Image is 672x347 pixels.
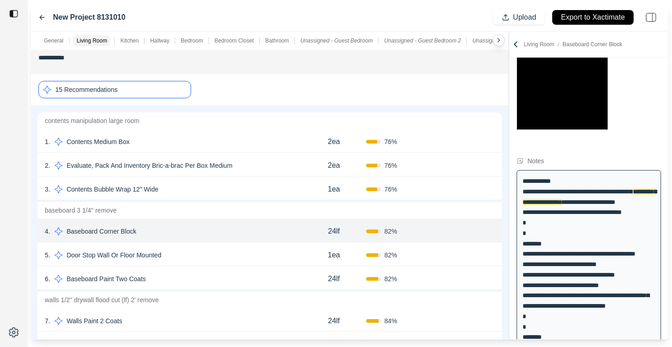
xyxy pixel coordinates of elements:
[562,41,622,48] span: Baseboard Corner Block
[328,273,340,284] p: 24lf
[37,112,502,129] p: contents manipulation large room
[300,37,373,44] p: Unassigned - Guest Bedroom
[328,315,340,326] p: 24lf
[9,9,18,18] img: toggle sidebar
[181,37,203,44] p: Bedroom
[552,10,634,25] button: Export to Xactimate
[513,12,536,23] p: Upload
[384,274,397,283] span: 82 %
[77,37,107,44] p: Living Room
[384,185,397,194] span: 76 %
[63,315,126,327] p: Walls Paint 2 Coats
[265,37,289,44] p: Bathroom
[328,184,340,195] p: 1ea
[384,251,397,260] span: 82 %
[641,7,661,27] img: right-panel.svg
[554,41,562,48] span: /
[63,272,149,285] p: Baseboard Paint Two Coats
[120,37,139,44] p: Kitchen
[384,161,397,170] span: 76 %
[561,12,625,23] p: Export to Xactimate
[45,316,50,326] p: 7 .
[55,85,117,94] p: 15 Recommendations
[45,227,50,236] p: 4 .
[328,136,340,147] p: 2ea
[517,38,608,130] img: 681a33fbd0b77b202d6ab46d_Livingroom_90_90_0.png
[384,37,461,44] p: Unassigned - Guest Bedroom 2
[45,251,50,260] p: 5 .
[328,250,340,261] p: 1ea
[37,202,502,219] p: baseboard 3 1/4'' remove
[63,135,133,148] p: Contents Medium Box
[384,227,397,236] span: 82 %
[45,185,50,194] p: 3 .
[45,274,50,283] p: 6 .
[44,37,64,44] p: General
[63,159,236,172] p: Evaluate, Pack And Inventory Bric-a-brac Per Box Medium
[524,41,622,48] p: Living Room
[328,226,340,237] p: 24lf
[45,137,50,146] p: 1 .
[472,37,546,44] p: Unassigned - Guest Bathroom
[63,225,140,238] p: Baseboard Corner Block
[214,37,254,44] p: Bedroom Closet
[384,137,397,146] span: 76 %
[53,12,125,23] label: New Project 8131010
[528,155,544,166] div: Notes
[45,161,50,170] p: 2 .
[493,10,545,25] button: Upload
[63,249,165,262] p: Door Stop Wall Or Floor Mounted
[37,292,502,308] p: walls 1/2'' drywall flood cut (lf) 2' remove
[384,316,397,326] span: 84 %
[150,37,169,44] p: Hallway
[63,183,162,196] p: Contents Bubble Wrap 12" Wide
[328,160,340,171] p: 2ea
